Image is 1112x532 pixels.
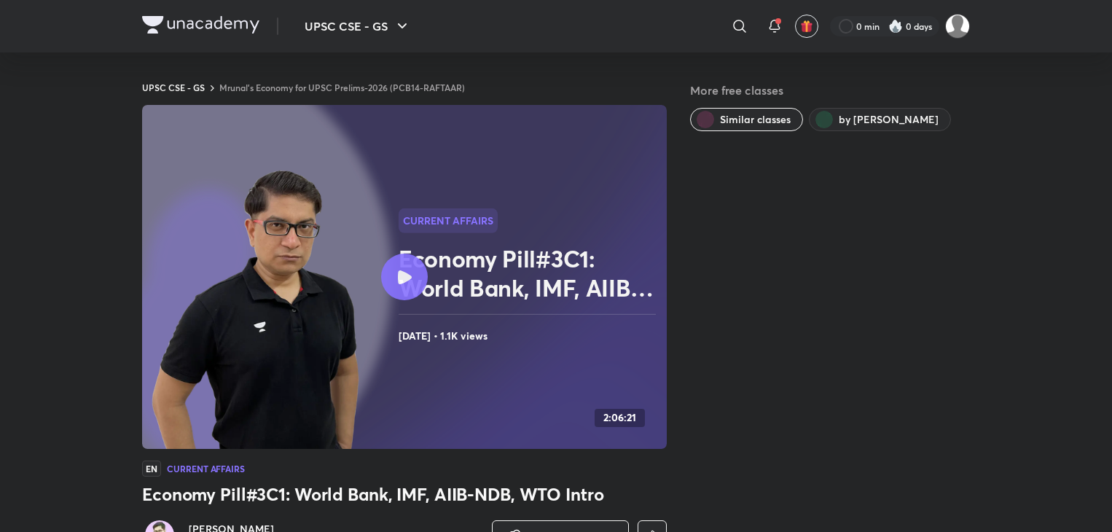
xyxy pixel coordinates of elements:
button: Similar classes [690,108,803,131]
h5: More free classes [690,82,970,99]
img: SP [945,14,970,39]
img: avatar [800,20,813,33]
button: avatar [795,15,818,38]
h4: Current Affairs [167,464,245,473]
a: Mrunal’s Economy for UPSC Prelims-2026 (PCB14-RAFTAAR) [219,82,465,93]
button: by Mrunal Patel [809,108,951,131]
h2: Economy Pill#3C1: World Bank, IMF, AIIB-NDB, WTO Intro [399,244,661,302]
span: EN [142,461,161,477]
h3: Economy Pill#3C1: World Bank, IMF, AIIB-NDB, WTO Intro [142,482,667,506]
span: Similar classes [720,112,791,127]
h4: [DATE] • 1.1K views [399,326,661,345]
h4: 2:06:21 [603,412,636,424]
a: UPSC CSE - GS [142,82,205,93]
img: Company Logo [142,16,259,34]
button: UPSC CSE - GS [296,12,420,41]
span: by Mrunal Patel [839,112,939,127]
img: streak [888,19,903,34]
a: Company Logo [142,16,259,37]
